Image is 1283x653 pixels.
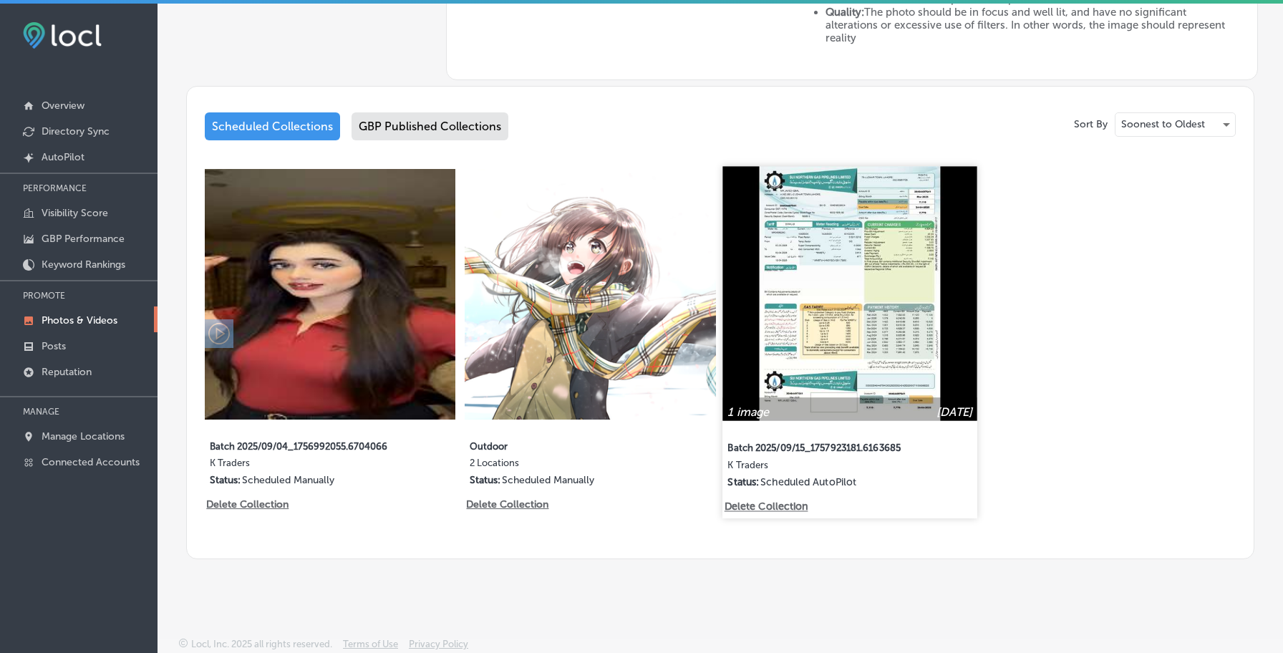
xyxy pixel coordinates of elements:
p: Directory Sync [42,125,110,137]
img: Collection thumbnail [723,166,978,421]
p: Overview [42,100,84,112]
p: GBP Performance [42,233,125,245]
p: Posts [42,340,66,352]
p: Scheduled Manually [242,474,334,486]
div: Scheduled Collections [205,112,340,140]
label: Outdoor [470,432,662,458]
p: Status: [728,475,760,488]
p: Manage Locations [42,430,125,442]
p: Connected Accounts [42,456,140,468]
p: Scheduled Manually [502,474,594,486]
img: fda3e92497d09a02dc62c9cd864e3231.png [23,22,102,49]
img: Collection thumbnail [465,169,715,420]
label: K Traders [728,459,924,475]
p: [DATE] [937,405,973,418]
p: Status: [210,474,241,486]
label: 2 Locations [470,458,662,474]
p: Locl, Inc. 2025 all rights reserved. [191,639,332,649]
p: Status: [470,474,500,486]
li: The photo should be in focus and well lit, and have no significant alterations or excessive use o... [826,6,1239,44]
img: Collection thumbnail [205,169,455,420]
p: Soonest to Oldest [1121,117,1205,131]
p: Keyword Rankings [42,258,125,271]
label: Batch 2025/09/15_1757923181.6163685 [728,434,924,460]
p: AutoPilot [42,151,84,163]
p: Delete Collection [466,498,547,511]
p: 1 image [728,405,770,418]
div: Soonest to Oldest [1115,113,1235,136]
p: Delete Collection [206,498,287,511]
p: Reputation [42,366,92,378]
p: Visibility Score [42,207,108,219]
div: GBP Published Collections [352,112,508,140]
p: Photos & Videos [42,314,117,326]
p: Delete Collection [725,500,806,513]
label: Batch 2025/09/04_1756992055.6704066 [210,432,402,458]
label: K Traders [210,458,402,474]
p: Scheduled AutoPilot [761,475,857,488]
strong: Quality: [826,6,864,19]
p: Sort By [1074,118,1108,130]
